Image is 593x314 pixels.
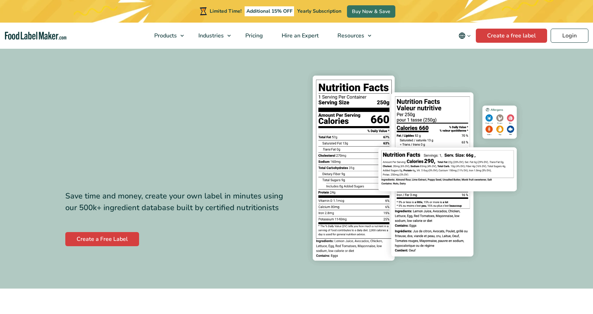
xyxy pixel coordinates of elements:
span: Additional 15% OFF [245,6,294,16]
span: Industries [196,32,224,40]
a: Hire an Expert [272,23,327,49]
span: Pricing [243,32,264,40]
span: Limited Time! [210,8,241,14]
a: Resources [328,23,375,49]
button: Change language [454,29,476,43]
span: Yearly Subscription [297,8,341,14]
div: Save time and money, create your own label in minutes using our 500k+ ingredient database built b... [65,190,291,214]
a: Login [551,29,588,43]
a: Create a Free Label [65,232,139,246]
a: Pricing [236,23,271,49]
span: Resources [335,32,365,40]
a: Create a free label [476,29,547,43]
a: Industries [189,23,234,49]
a: Products [145,23,187,49]
a: Food Label Maker homepage [5,32,66,40]
span: Hire an Expert [280,32,319,40]
span: Products [152,32,178,40]
a: Buy Now & Save [347,5,395,18]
